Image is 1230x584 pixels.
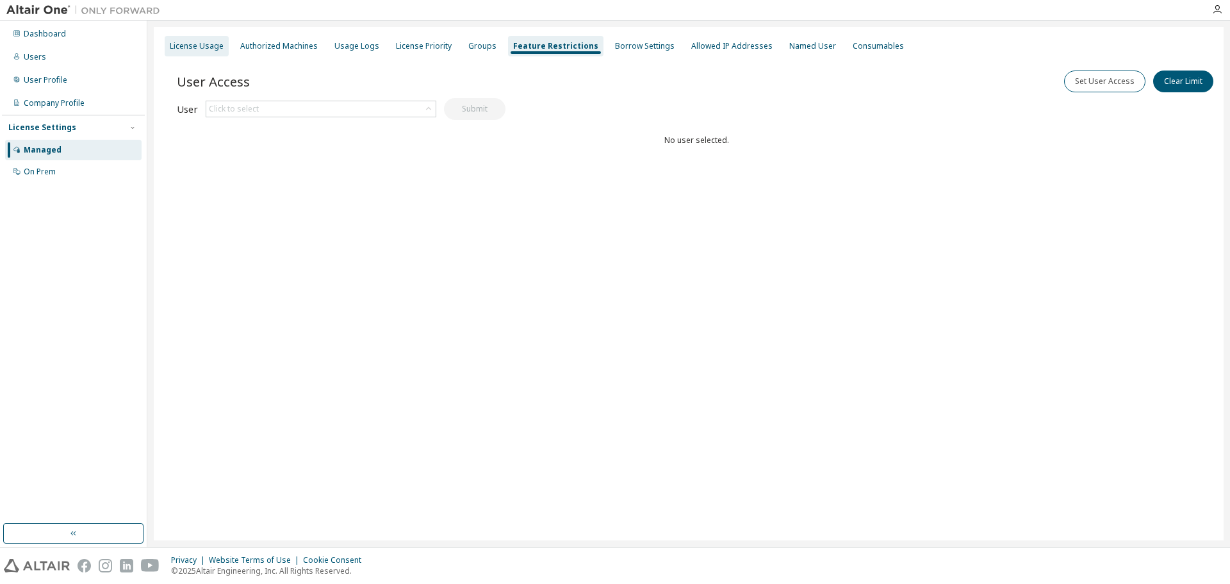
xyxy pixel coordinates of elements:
label: User [177,104,198,114]
div: Click to select [206,101,436,117]
div: Users [24,52,46,62]
div: Groups [468,41,496,51]
div: License Settings [8,122,76,133]
div: Feature Restrictions [513,41,598,51]
img: youtube.svg [141,559,160,572]
button: Submit [444,98,505,120]
img: facebook.svg [78,559,91,572]
div: License Priority [396,41,452,51]
img: instagram.svg [99,559,112,572]
p: © 2025 Altair Engineering, Inc. All Rights Reserved. [171,565,369,576]
div: Allowed IP Addresses [691,41,773,51]
div: Website Terms of Use [209,555,303,565]
div: Borrow Settings [615,41,675,51]
div: Consumables [853,41,904,51]
div: No user selected. [177,135,1216,146]
div: User Profile [24,75,67,85]
button: Set User Access [1064,71,1145,92]
img: altair_logo.svg [4,559,70,572]
div: Managed [24,145,61,155]
img: linkedin.svg [120,559,133,572]
div: Click to select [209,104,259,114]
div: Dashboard [24,29,66,39]
div: License Usage [170,41,224,51]
button: Clear Limit [1153,71,1213,92]
div: Authorized Machines [240,41,318,51]
img: Altair One [6,4,167,17]
div: Company Profile [24,98,85,108]
div: Named User [789,41,836,51]
div: Privacy [171,555,209,565]
span: User Access [177,72,250,90]
div: Usage Logs [334,41,379,51]
div: Cookie Consent [303,555,369,565]
div: On Prem [24,167,56,177]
